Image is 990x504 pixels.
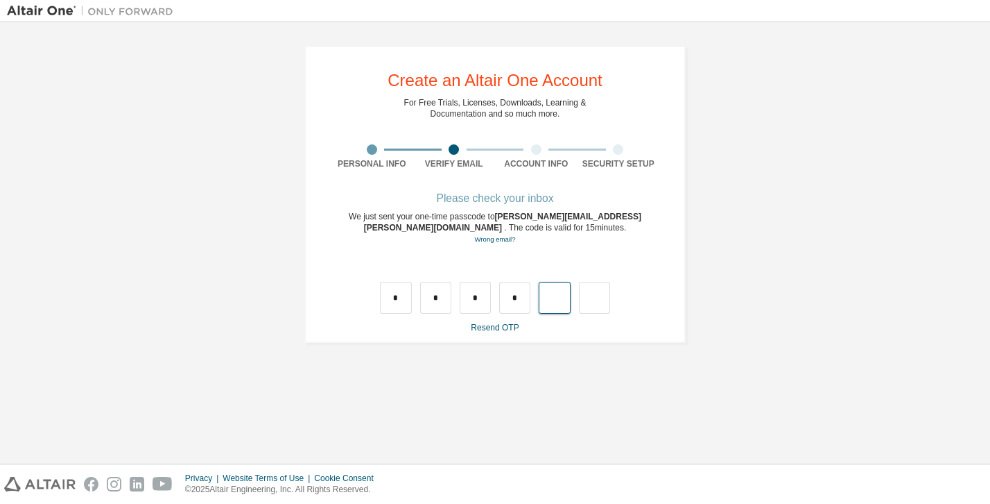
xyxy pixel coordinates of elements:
[388,72,602,89] div: Create an Altair One Account
[223,473,314,484] div: Website Terms of Use
[314,473,381,484] div: Cookie Consent
[331,194,659,203] div: Please check your inbox
[495,158,577,169] div: Account Info
[84,477,98,492] img: facebook.svg
[331,158,413,169] div: Personal Info
[331,211,659,245] div: We just sent your one-time passcode to . The code is valid for 15 minutes.
[474,235,515,243] a: Go back to the registration form
[130,477,144,492] img: linkedin.svg
[577,158,660,169] div: Security Setup
[153,477,173,492] img: youtube.svg
[107,477,121,492] img: instagram.svg
[185,484,382,496] p: © 2025 Altair Engineering, Inc. All Rights Reserved.
[7,4,180,18] img: Altair One
[4,477,76,492] img: altair_logo.svg
[471,323,519,333] a: Resend OTP
[413,158,496,169] div: Verify Email
[185,473,223,484] div: Privacy
[404,97,587,119] div: For Free Trials, Licenses, Downloads, Learning & Documentation and so much more.
[364,212,641,233] span: [PERSON_NAME][EMAIL_ADDRESS][PERSON_NAME][DOMAIN_NAME]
